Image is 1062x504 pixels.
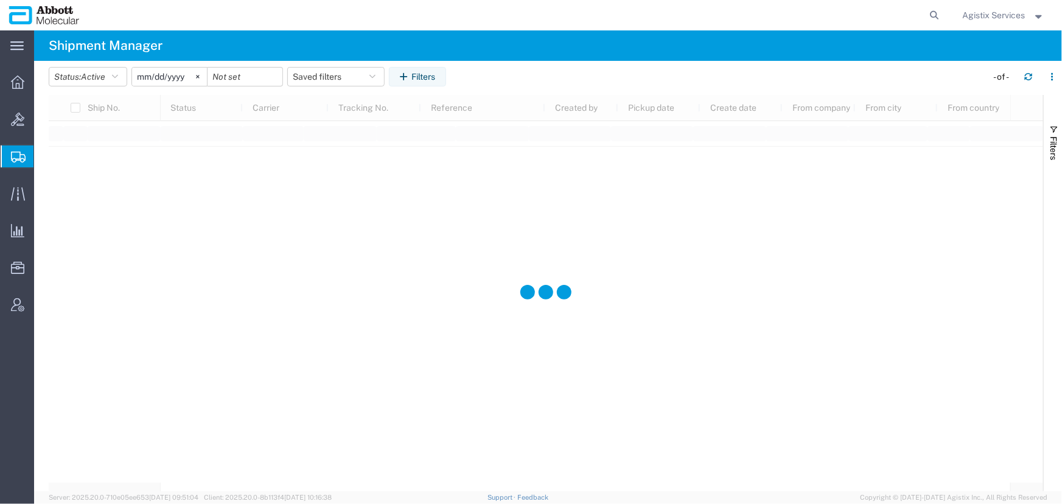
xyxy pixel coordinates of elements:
a: Support [487,494,518,501]
button: Status:Active [49,67,127,86]
a: Feedback [517,494,548,501]
span: [DATE] 09:51:04 [149,494,198,501]
input: Not set [208,68,282,86]
span: Agistix Services [963,9,1025,22]
h4: Shipment Manager [49,30,162,61]
span: Active [81,72,105,82]
button: Saved filters [287,67,385,86]
span: Client: 2025.20.0-8b113f4 [204,494,332,501]
span: [DATE] 10:16:38 [284,494,332,501]
span: Copyright © [DATE]-[DATE] Agistix Inc., All Rights Reserved [860,492,1047,503]
button: Filters [389,67,446,86]
div: - of - [993,71,1015,83]
button: Agistix Services [962,8,1046,23]
input: Not set [132,68,207,86]
span: Filters [1049,136,1058,160]
span: Server: 2025.20.0-710e05ee653 [49,494,198,501]
img: logo [9,6,80,24]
